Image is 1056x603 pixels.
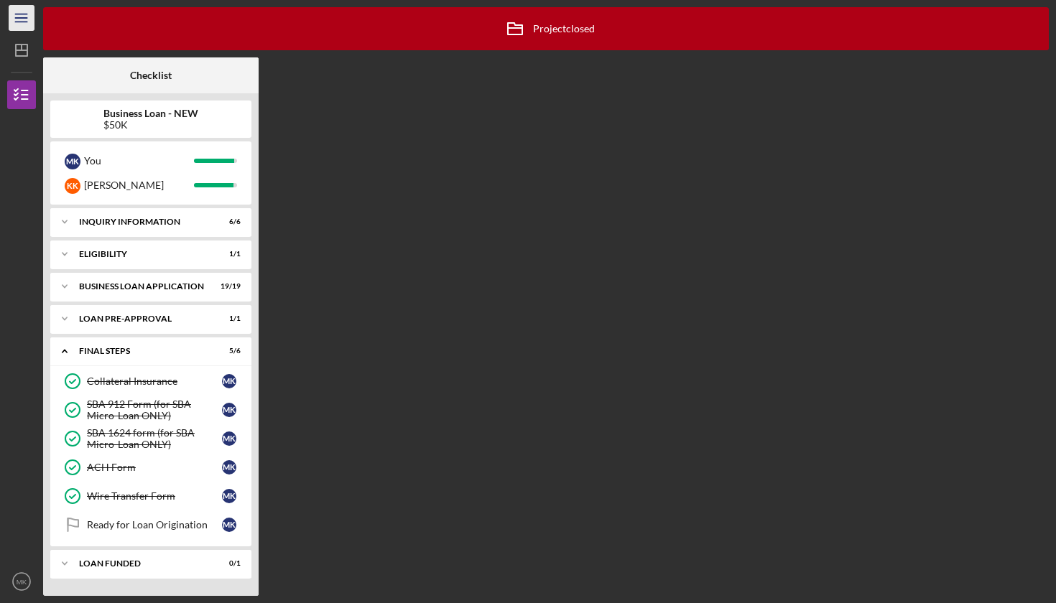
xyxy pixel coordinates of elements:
[103,108,198,119] b: Business Loan - NEW
[215,218,241,226] div: 6 / 6
[222,374,236,388] div: M K
[84,173,194,197] div: [PERSON_NAME]
[87,490,222,502] div: Wire Transfer Form
[103,119,198,131] div: $50K
[215,559,241,568] div: 0 / 1
[57,367,244,396] a: Collateral InsuranceMK
[84,149,194,173] div: You
[215,282,241,291] div: 19 / 19
[130,70,172,81] b: Checklist
[222,431,236,446] div: M K
[57,424,244,453] a: SBA 1624 form (for SBA Micro-Loan ONLY)MK
[7,567,36,596] button: MK
[215,250,241,258] div: 1 / 1
[87,519,222,530] div: Ready for Loan Origination
[87,398,222,421] div: SBA 912 Form (for SBA Micro-Loan ONLY)
[215,314,241,323] div: 1 / 1
[79,282,205,291] div: BUSINESS LOAN APPLICATION
[497,11,595,47] div: Project closed
[222,489,236,503] div: M K
[79,347,205,355] div: FINAL STEPS
[79,250,205,258] div: ELIGIBILITY
[215,347,241,355] div: 5 / 6
[65,178,80,194] div: K K
[57,482,244,510] a: Wire Transfer FormMK
[87,375,222,387] div: Collateral Insurance
[57,396,244,424] a: SBA 912 Form (for SBA Micro-Loan ONLY)MK
[87,427,222,450] div: SBA 1624 form (for SBA Micro-Loan ONLY)
[222,403,236,417] div: M K
[65,154,80,169] div: M K
[222,518,236,532] div: M K
[57,453,244,482] a: ACH FormMK
[79,559,205,568] div: LOAN FUNDED
[79,314,205,323] div: LOAN PRE-APPROVAL
[57,510,244,539] a: Ready for Loan OriginationMK
[222,460,236,475] div: M K
[79,218,205,226] div: INQUIRY INFORMATION
[87,462,222,473] div: ACH Form
[17,578,27,586] text: MK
